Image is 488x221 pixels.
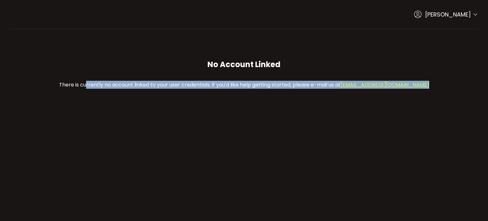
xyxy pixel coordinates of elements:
[425,10,471,19] span: [PERSON_NAME]
[341,81,429,88] a: [EMAIL_ADDRESS][DOMAIN_NAME]
[26,78,462,92] p: There is currently no account linked to your user credentials. if you'd like help getting started...
[26,59,462,70] p: No Account Linked
[414,152,488,221] iframe: Chat Widget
